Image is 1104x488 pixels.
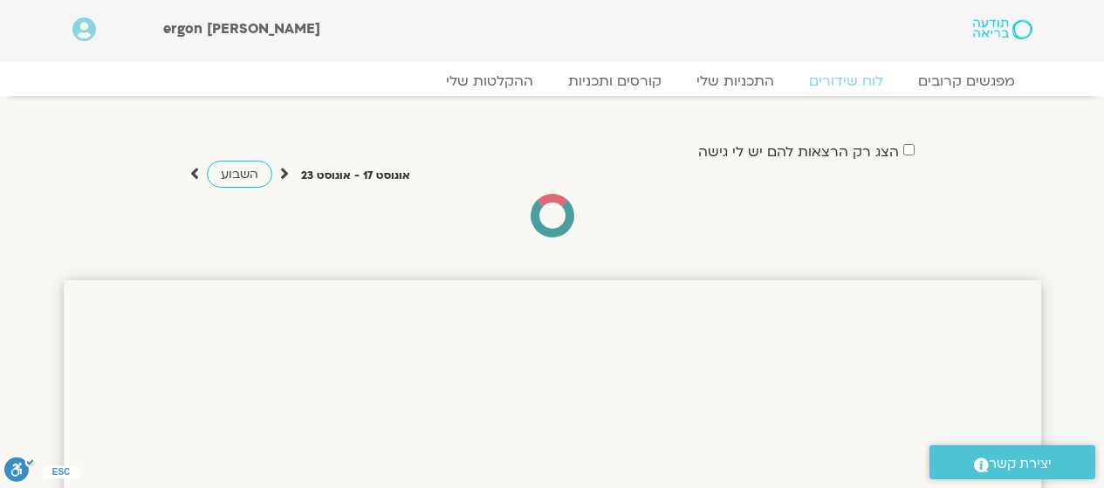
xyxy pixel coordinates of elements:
[163,19,320,38] span: [PERSON_NAME] ergon
[929,445,1095,479] a: יצירת קשר
[698,144,899,160] label: הצג רק הרצאות להם יש לי גישה
[207,161,272,188] a: השבוע
[221,166,258,182] span: השבוע
[72,72,1032,90] nav: Menu
[301,167,410,185] p: אוגוסט 17 - אוגוסט 23
[792,72,901,90] a: לוח שידורים
[551,72,679,90] a: קורסים ותכניות
[901,72,1032,90] a: מפגשים קרובים
[679,72,792,90] a: התכניות שלי
[989,452,1052,476] span: יצירת קשר
[429,72,551,90] a: ההקלטות שלי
